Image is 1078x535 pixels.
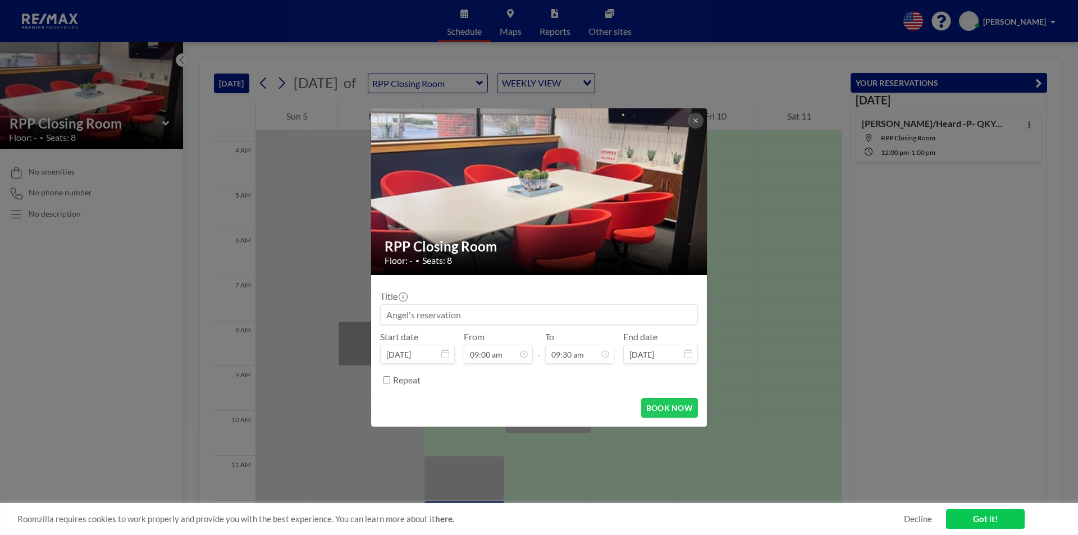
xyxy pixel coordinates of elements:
[623,331,657,342] label: End date
[641,398,698,418] button: BOOK NOW
[415,257,419,265] span: •
[380,291,406,302] label: Title
[545,331,554,342] label: To
[464,331,485,342] label: From
[381,305,697,324] input: Angel's reservation
[385,255,413,266] span: Floor: -
[393,374,421,386] label: Repeat
[904,514,932,524] a: Decline
[385,238,695,255] h2: RPP Closing Room
[17,514,904,524] span: Roomzilla requires cookies to work properly and provide you with the best experience. You can lea...
[946,509,1025,529] a: Got it!
[380,331,418,342] label: Start date
[537,335,541,360] span: -
[435,514,454,524] a: here.
[422,255,452,266] span: Seats: 8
